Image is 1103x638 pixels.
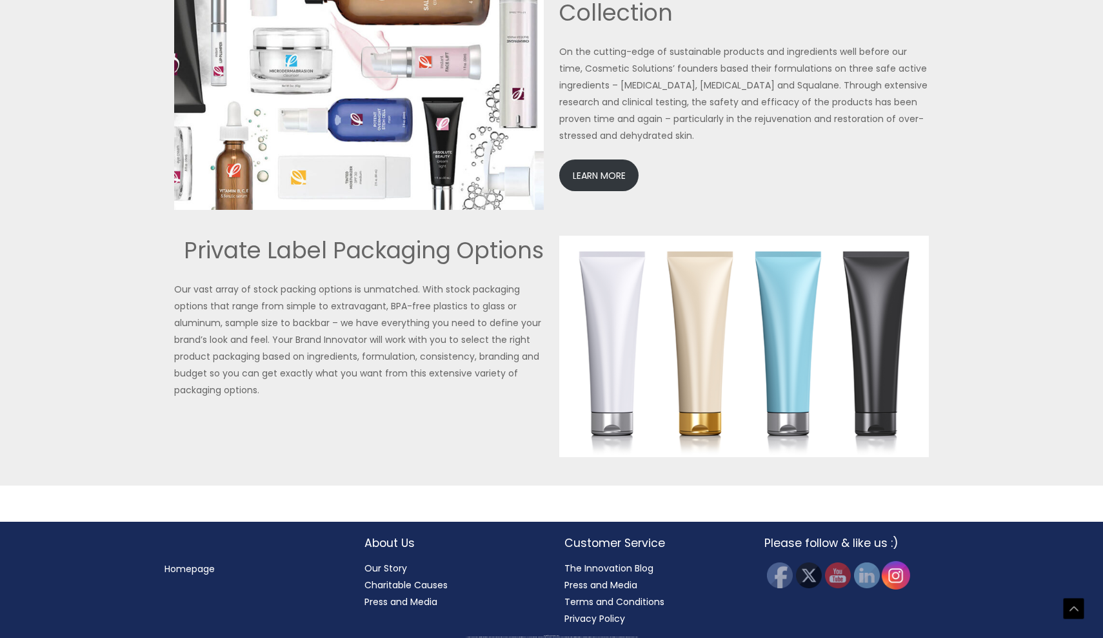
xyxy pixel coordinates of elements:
[564,535,739,551] h2: Customer Service
[164,561,339,577] nav: Menu
[564,562,653,575] a: The Innovation Blog
[764,535,939,551] h2: Please follow & like us :)
[564,579,637,592] a: Press and Media
[174,236,544,265] h2: Private Label Packaging Options
[174,281,544,398] p: Our vast array of stock packing options is unmatched. With stock packaging options that range fro...
[767,562,793,588] img: Facebook
[364,579,448,592] a: Charitable Causes
[23,637,1080,638] div: All material on this Website, including design, text, images, logos and sounds, are owned by Cosm...
[364,595,437,608] a: Press and Media
[564,612,625,625] a: Privacy Policy
[164,562,215,575] a: Homepage
[364,535,539,551] h2: About Us
[564,595,664,608] a: Terms and Conditions
[23,635,1080,637] div: Copyright © 2025
[364,562,407,575] a: Our Story
[559,236,929,458] img: Private Label Packaging Options Image featuring some skin care packaging tubes of assorted colors
[559,159,639,191] a: LEARN MORE
[364,560,539,610] nav: About Us
[796,562,822,588] img: Twitter
[551,635,559,636] span: Cosmetic Solutions
[564,560,739,627] nav: Customer Service
[559,43,929,144] p: On the cutting-edge of sustainable products and ingredients well before our time, Cosmetic Soluti...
